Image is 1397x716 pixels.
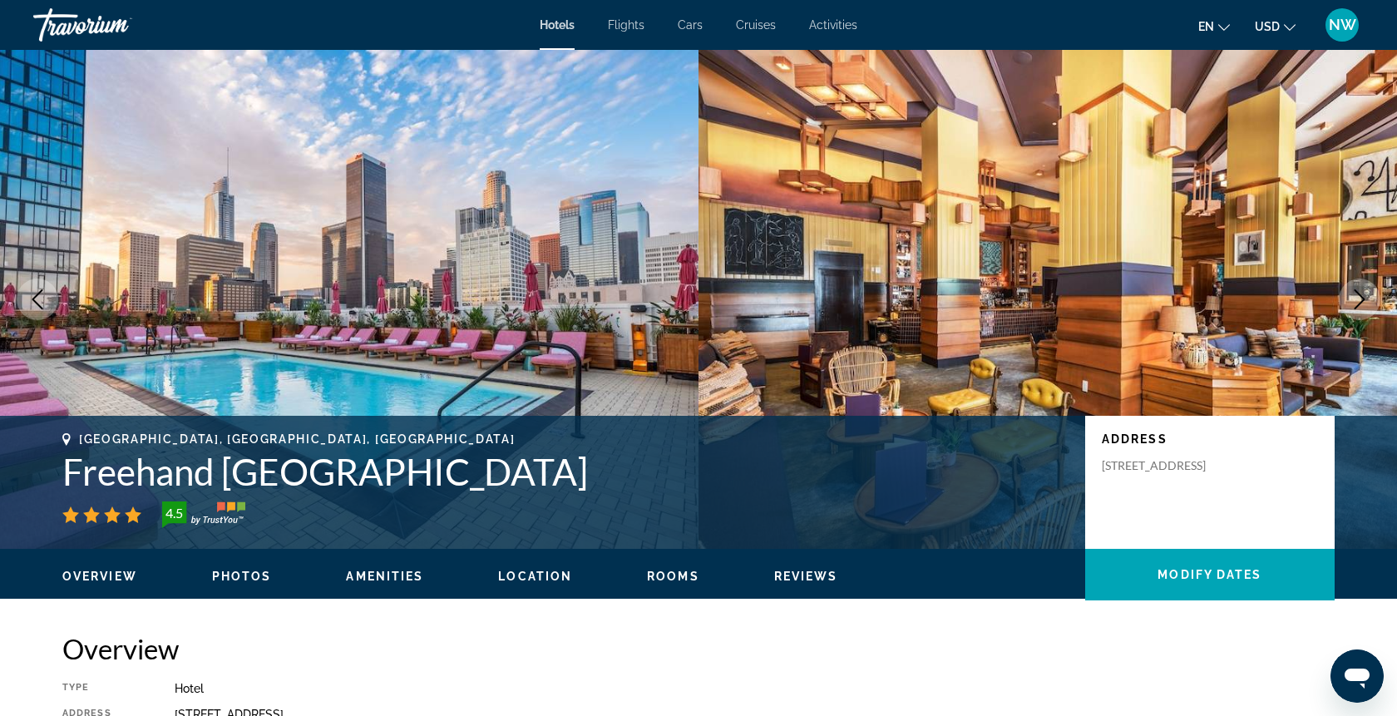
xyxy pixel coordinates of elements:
[647,569,699,584] button: Rooms
[678,18,703,32] a: Cars
[17,279,58,320] button: Previous image
[62,569,137,584] button: Overview
[212,570,272,583] span: Photos
[175,682,1335,695] div: Hotel
[1330,649,1384,703] iframe: Button to launch messaging window
[736,18,776,32] a: Cruises
[774,569,838,584] button: Reviews
[62,682,133,695] div: Type
[346,569,423,584] button: Amenities
[498,569,572,584] button: Location
[1255,14,1296,38] button: Change currency
[809,18,857,32] a: Activities
[162,501,245,528] img: TrustYou guest rating badge
[1102,458,1235,473] p: [STREET_ADDRESS]
[774,570,838,583] span: Reviews
[157,503,190,523] div: 4.5
[540,18,575,32] a: Hotels
[1198,20,1214,33] span: en
[212,569,272,584] button: Photos
[1085,549,1335,600] button: Modify Dates
[608,18,644,32] a: Flights
[79,432,515,446] span: [GEOGRAPHIC_DATA], [GEOGRAPHIC_DATA], [GEOGRAPHIC_DATA]
[33,3,200,47] a: Travorium
[62,450,1069,493] h1: Freehand [GEOGRAPHIC_DATA]
[62,570,137,583] span: Overview
[498,570,572,583] span: Location
[1339,279,1380,320] button: Next image
[1198,14,1230,38] button: Change language
[346,570,423,583] span: Amenities
[1329,17,1356,33] span: NW
[1158,568,1261,581] span: Modify Dates
[647,570,699,583] span: Rooms
[62,632,1335,665] h2: Overview
[1255,20,1280,33] span: USD
[1320,7,1364,42] button: User Menu
[1102,432,1318,446] p: Address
